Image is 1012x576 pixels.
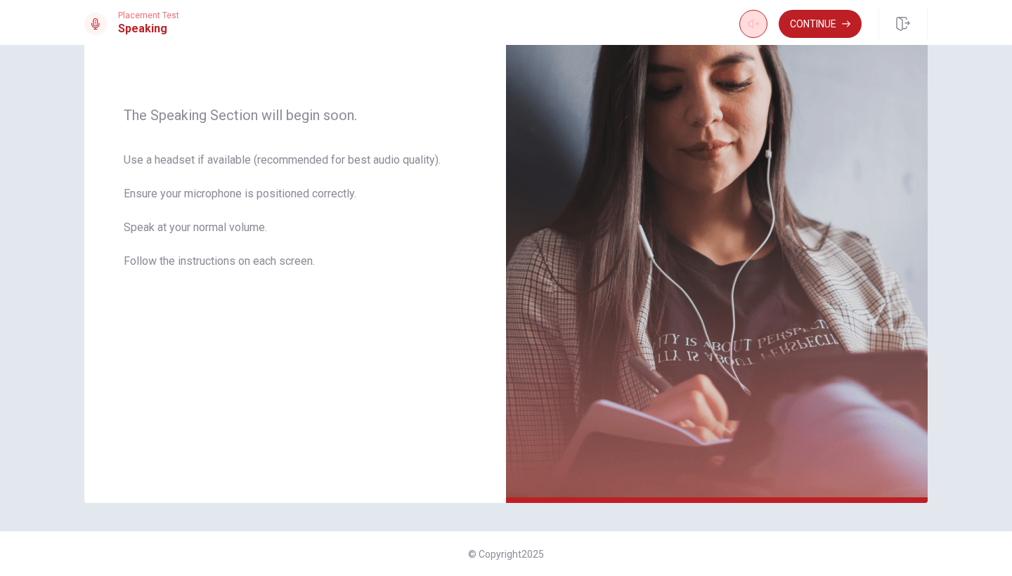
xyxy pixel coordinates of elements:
[124,107,467,124] span: The Speaking Section will begin soon.
[468,549,544,560] span: © Copyright 2025
[118,11,179,20] span: Placement Test
[124,152,467,287] span: Use a headset if available (recommended for best audio quality). Ensure your microphone is positi...
[779,10,862,38] button: Continue
[118,20,179,37] h1: Speaking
